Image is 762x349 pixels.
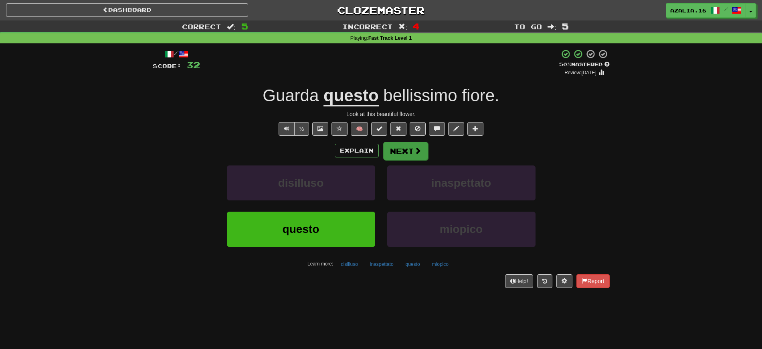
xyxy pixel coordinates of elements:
[462,86,495,105] span: fiore
[371,122,387,136] button: Set this sentence to 100% Mastered (alt+m)
[227,212,375,247] button: questo
[448,122,464,136] button: Edit sentence (alt+d)
[670,7,706,14] span: AZALIA.16
[429,122,445,136] button: Discuss sentence (alt+u)
[335,144,379,157] button: Explain
[279,122,295,136] button: Play sentence audio (ctl+space)
[323,86,379,106] u: questo
[505,274,534,288] button: Help!
[277,122,309,136] div: Text-to-speech controls
[153,110,610,118] div: Look at this beautiful flower.
[294,122,309,136] button: ½
[153,63,182,69] span: Score:
[666,3,746,18] a: AZALIA.16 /
[263,86,319,105] span: Guarda
[283,223,319,235] span: questo
[387,212,536,247] button: miopico
[390,122,406,136] button: Reset to 0% Mastered (alt+r)
[724,6,728,12] span: /
[559,61,610,68] div: Mastered
[307,261,333,267] small: Learn more:
[366,258,398,270] button: inaspettato
[331,122,348,136] button: Favorite sentence (alt+f)
[383,142,428,160] button: Next
[342,22,393,31] span: Incorrect
[383,86,457,105] span: bellissimo
[227,165,375,200] button: disilluso
[548,23,556,30] span: :
[562,21,569,31] span: 5
[410,122,426,136] button: Ignore sentence (alt+i)
[227,23,236,30] span: :
[467,122,483,136] button: Add to collection (alt+a)
[336,258,362,270] button: disilluso
[514,22,542,31] span: To go
[431,177,491,189] span: inaspettato
[379,86,499,105] span: .
[401,258,424,270] button: questo
[278,177,324,189] span: disilluso
[440,223,483,235] span: miopico
[182,22,221,31] span: Correct
[6,3,248,17] a: Dashboard
[559,61,571,67] span: 50 %
[351,122,368,136] button: 🧠
[186,60,200,70] span: 32
[428,258,453,270] button: miopico
[576,274,609,288] button: Report
[398,23,407,30] span: :
[537,274,552,288] button: Round history (alt+y)
[153,49,200,59] div: /
[241,21,248,31] span: 5
[413,21,420,31] span: 4
[312,122,328,136] button: Show image (alt+x)
[368,35,412,41] strong: Fast Track Level 1
[387,165,536,200] button: inaspettato
[564,70,596,76] small: Review: [DATE]
[260,3,502,17] a: Clozemaster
